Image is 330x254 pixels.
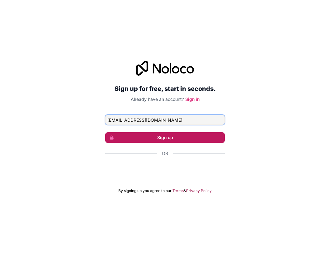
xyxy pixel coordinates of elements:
[186,188,212,193] a: Privacy Policy
[184,188,186,193] span: &
[105,83,225,94] h2: Sign up for free, start in seconds.
[131,96,184,102] span: Already have an account?
[105,132,225,143] button: Sign up
[105,115,225,125] input: Email address
[118,188,172,193] span: By signing up you agree to our
[162,150,168,157] span: Or
[172,188,184,193] a: Terms
[185,96,200,102] a: Sign in
[102,163,228,177] iframe: Кнопка "Войти с аккаунтом Google"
